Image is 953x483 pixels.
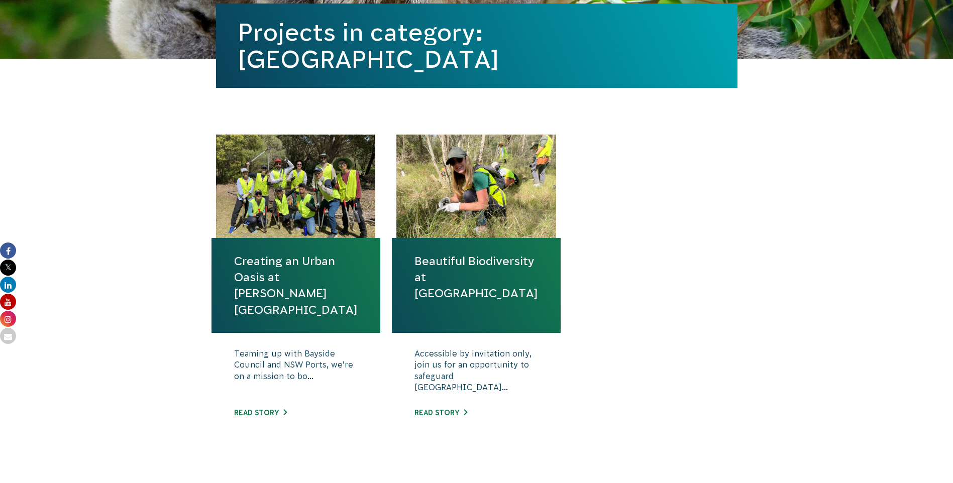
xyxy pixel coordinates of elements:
a: Read story [414,409,467,417]
p: Accessible by invitation only, join us for an opportunity to safeguard [GEOGRAPHIC_DATA]... [414,348,538,398]
a: Creating an Urban Oasis at [PERSON_NAME][GEOGRAPHIC_DATA] [234,253,358,318]
a: Read story [234,409,287,417]
p: Teaming up with Bayside Council and NSW Ports, we’re on a mission to bo... [234,348,358,398]
h1: Projects in category: [GEOGRAPHIC_DATA] [238,19,715,73]
a: Beautiful Biodiversity at [GEOGRAPHIC_DATA] [414,253,538,302]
